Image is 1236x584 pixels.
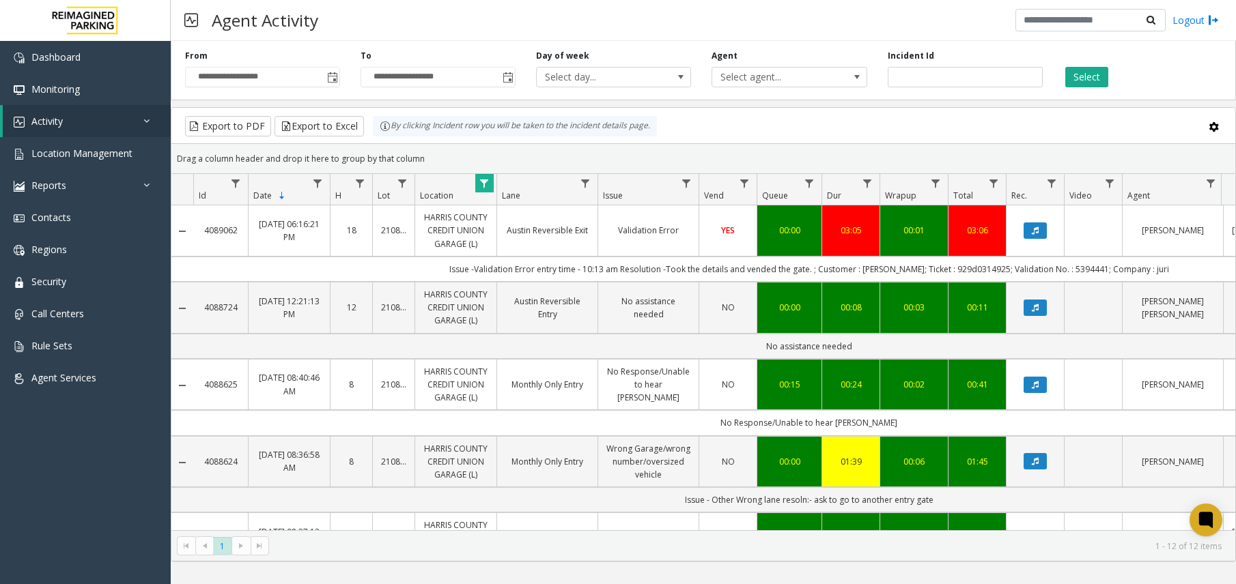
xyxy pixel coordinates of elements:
[957,301,998,314] div: 00:11
[31,83,80,96] span: Monitoring
[888,50,934,62] label: Incident Id
[766,224,813,237] a: 00:00
[505,224,589,237] a: Austin Reversible Exit
[830,378,871,391] a: 00:24
[830,301,871,314] a: 00:08
[888,301,940,314] a: 00:03
[888,224,940,237] div: 00:01
[800,174,819,192] a: Queue Filter Menu
[373,116,657,136] div: By clicking Incident row you will be taken to the incident details page.
[1043,174,1061,192] a: Rec. Filter Menu
[14,309,25,320] img: 'icon'
[888,455,940,468] div: 00:06
[766,455,813,468] a: 00:00
[227,174,245,192] a: Id Filter Menu
[830,224,871,237] a: 03:05
[606,224,690,237] a: Validation Error
[201,301,240,314] a: 4088724
[31,339,72,352] span: Rule Sets
[420,190,453,201] span: Location
[381,301,406,314] a: 21086900
[339,224,364,237] a: 18
[171,303,193,314] a: Collapse Details
[253,190,272,201] span: Date
[361,50,371,62] label: To
[985,174,1003,192] a: Total Filter Menu
[380,121,391,132] img: infoIcon.svg
[1202,174,1220,192] a: Agent Filter Menu
[1101,174,1119,192] a: Video Filter Menu
[14,85,25,96] img: 'icon'
[606,442,690,482] a: Wrong Garage/wrong number/oversized vehicle
[1131,224,1215,237] a: [PERSON_NAME]
[712,68,835,87] span: Select agent...
[14,117,25,128] img: 'icon'
[339,455,364,468] a: 8
[378,190,390,201] span: Lot
[31,147,132,160] span: Location Management
[1131,378,1215,391] a: [PERSON_NAME]
[14,373,25,384] img: 'icon'
[171,380,193,391] a: Collapse Details
[722,379,735,390] span: NO
[14,149,25,160] img: 'icon'
[536,50,589,62] label: Day of week
[201,224,240,237] a: 4089062
[1172,13,1219,27] a: Logout
[339,378,364,391] a: 8
[885,190,916,201] span: Wrapup
[381,455,406,468] a: 21086900
[31,307,84,320] span: Call Centers
[31,211,71,224] span: Contacts
[505,455,589,468] a: Monthly Only Entry
[339,301,364,314] a: 12
[423,442,488,482] a: HARRIS COUNTY CREDIT UNION GARAGE (L)
[423,519,488,558] a: HARRIS COUNTY CREDIT UNION GARAGE (L)
[888,378,940,391] div: 00:02
[31,50,81,63] span: Dashboard
[766,301,813,314] div: 00:00
[677,174,696,192] a: Issue Filter Menu
[927,174,945,192] a: Wrapup Filter Menu
[31,275,66,288] span: Security
[257,525,322,551] a: [DATE] 08:37:12 AM
[735,174,754,192] a: Vend Filter Menu
[14,245,25,256] img: 'icon'
[830,455,871,468] a: 01:39
[858,174,877,192] a: Dur Filter Menu
[257,371,322,397] a: [DATE] 08:40:46 AM
[475,174,494,192] a: Location Filter Menu
[1208,13,1219,27] img: logout
[381,378,406,391] a: 21086900
[1069,190,1092,201] span: Video
[576,174,595,192] a: Lane Filter Menu
[707,224,748,237] a: YES
[381,224,406,237] a: 21086900
[31,115,63,128] span: Activity
[762,190,788,201] span: Queue
[201,455,240,468] a: 4088624
[606,295,690,321] a: No assistance needed
[3,105,171,137] a: Activity
[827,190,841,201] span: Dur
[171,147,1235,171] div: Drag a column header and drop it here to group by that column
[277,540,1222,552] kendo-pager-info: 1 - 12 of 12 items
[707,301,748,314] a: NO
[766,378,813,391] a: 00:15
[199,190,206,201] span: Id
[707,455,748,468] a: NO
[957,378,998,391] a: 00:41
[171,174,1235,530] div: Data table
[957,455,998,468] a: 01:45
[1131,455,1215,468] a: [PERSON_NAME]
[505,378,589,391] a: Monthly Only Entry
[184,3,198,37] img: pageIcon
[423,211,488,250] a: HARRIS COUNTY CREDIT UNION GARAGE (L)
[957,224,998,237] a: 03:06
[1011,190,1027,201] span: Rec.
